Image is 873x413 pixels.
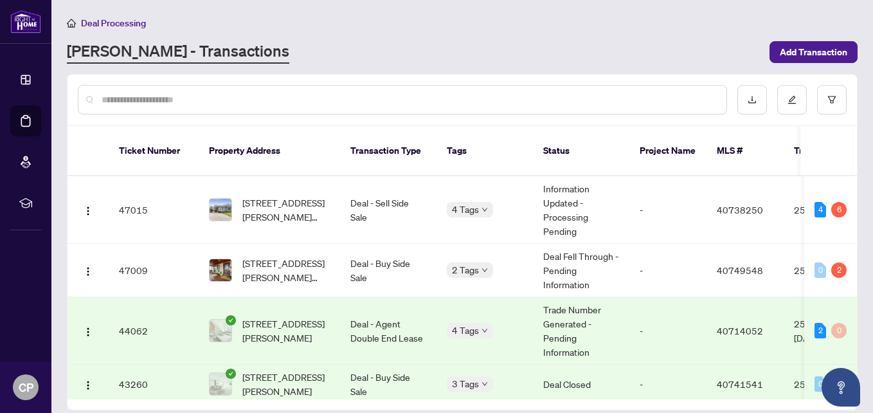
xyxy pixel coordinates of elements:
span: Add Transaction [780,42,847,62]
button: filter [817,85,847,115]
td: - [629,244,706,297]
button: Add Transaction [770,41,858,63]
img: Logo [83,206,93,216]
button: Open asap [822,368,860,407]
img: thumbnail-img [210,320,231,342]
span: down [482,267,488,273]
button: Logo [78,260,98,280]
th: Ticket Number [109,126,199,176]
button: Logo [78,374,98,394]
span: 4 Tags [452,323,479,338]
span: check-circle [226,369,236,379]
td: Deal Fell Through - Pending Information [533,244,629,297]
span: filter [827,95,836,104]
th: Transaction Type [340,126,437,176]
span: check-circle [226,315,236,326]
td: Deal - Agent Double End Lease [340,297,437,365]
span: CP [19,378,33,396]
span: 40749548 [717,264,763,276]
a: [PERSON_NAME] - Transactions [67,41,289,64]
th: Tags [437,126,533,176]
img: Logo [83,327,93,337]
td: Deal - Buy Side Sale [340,244,437,297]
img: Logo [83,380,93,390]
div: 0 [815,262,826,278]
img: Logo [83,266,93,277]
span: edit [788,95,797,104]
td: Deal Closed [533,365,629,404]
button: Logo [78,199,98,220]
span: [STREET_ADDRESS][PERSON_NAME][PERSON_NAME] [242,196,330,224]
td: 43260 [109,365,199,404]
th: Property Address [199,126,340,176]
img: thumbnail-img [210,259,231,281]
span: [STREET_ADDRESS][PERSON_NAME] [242,370,330,398]
td: 47015 [109,176,199,244]
td: 44062 [109,297,199,365]
td: - [629,176,706,244]
div: 0 [831,323,847,338]
span: download [748,95,757,104]
div: 0 [815,376,826,392]
div: 2 [815,323,826,338]
span: Deal Processing [81,17,146,29]
th: Project Name [629,126,706,176]
img: thumbnail-img [210,373,231,395]
button: edit [777,85,807,115]
td: - [629,365,706,404]
span: 4 Tags [452,202,479,217]
th: MLS # [706,126,784,176]
td: Trade Number Generated - Pending Information [533,297,629,365]
span: 40741541 [717,378,763,390]
div: 6 [831,202,847,217]
img: thumbnail-img [210,199,231,221]
td: 47009 [109,244,199,297]
span: 2 Tags [452,262,479,277]
img: logo [10,10,41,33]
span: [STREET_ADDRESS][PERSON_NAME][PERSON_NAME] [242,256,330,284]
button: download [737,85,767,115]
div: 2 [831,262,847,278]
span: 40714052 [717,325,763,336]
span: down [482,327,488,334]
td: Deal - Buy Side Sale [340,365,437,404]
span: down [482,206,488,213]
td: Deal - Sell Side Sale [340,176,437,244]
span: home [67,19,76,28]
span: down [482,381,488,387]
div: 4 [815,202,826,217]
span: [STREET_ADDRESS][PERSON_NAME] [242,317,330,345]
span: 40738250 [717,204,763,216]
span: 3 Tags [452,376,479,391]
button: Logo [78,320,98,341]
td: Information Updated - Processing Pending [533,176,629,244]
td: - [629,297,706,365]
th: Status [533,126,629,176]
